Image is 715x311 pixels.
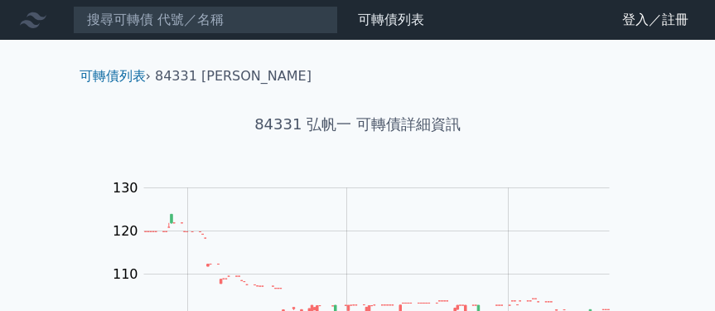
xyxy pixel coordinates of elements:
[66,113,650,136] h1: 84331 弘帆一 可轉債詳細資訊
[113,223,138,239] tspan: 120
[80,66,151,86] li: ›
[609,7,702,33] a: 登入／註冊
[155,66,312,86] li: 84331 [PERSON_NAME]
[73,6,338,34] input: 搜尋可轉債 代號／名稱
[113,266,138,282] tspan: 110
[113,180,138,196] tspan: 130
[358,12,424,27] a: 可轉債列表
[80,68,146,84] a: 可轉債列表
